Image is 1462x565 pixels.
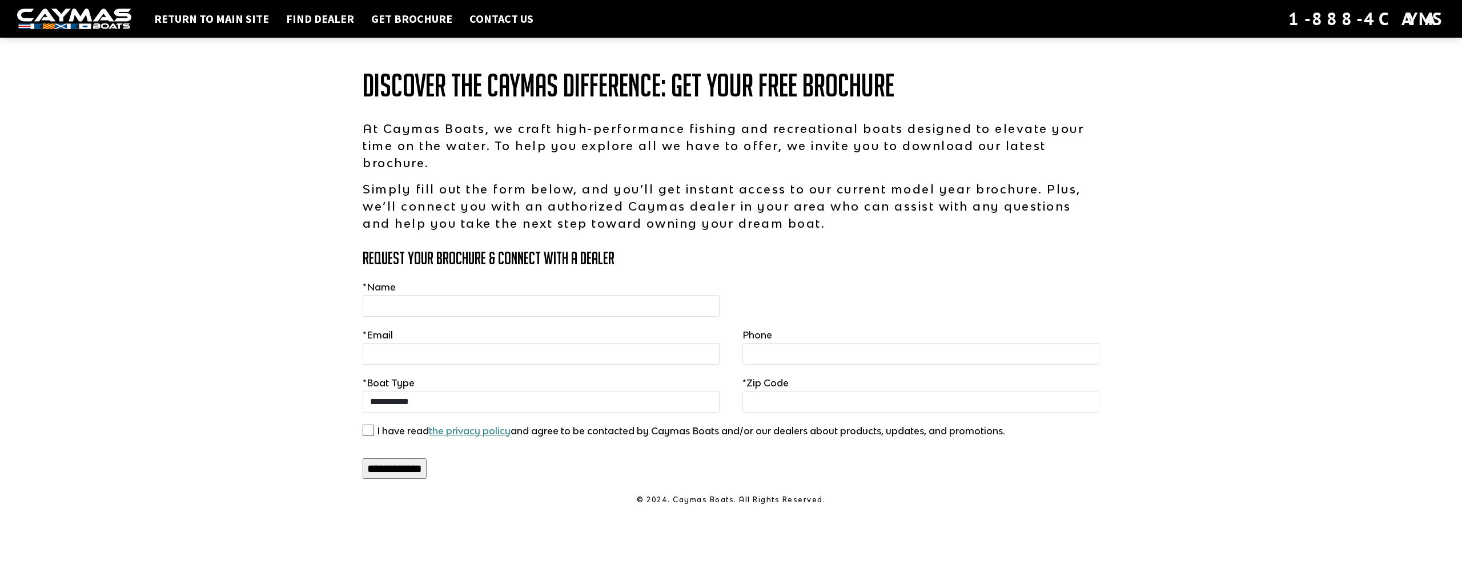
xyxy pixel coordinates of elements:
p: © 2024. Caymas Boats. All Rights Reserved. [363,495,1099,505]
a: Get Brochure [365,11,458,26]
a: Return to main site [148,11,275,26]
div: 1-888-4CAYMAS [1288,6,1445,31]
h3: Request Your Brochure & Connect with a Dealer [363,249,1099,268]
label: I have read and agree to be contacted by Caymas Boats and/or our dealers about products, updates,... [377,424,1005,438]
p: At Caymas Boats, we craft high-performance fishing and recreational boats designed to elevate you... [363,120,1099,171]
label: Name [363,280,396,294]
label: Boat Type [363,376,415,390]
label: Email [363,328,393,342]
p: Simply fill out the form below, and you’ll get instant access to our current model year brochure.... [363,180,1099,232]
h1: Discover the Caymas Difference: Get Your Free Brochure [363,68,1099,103]
a: Find Dealer [280,11,360,26]
label: Zip Code [742,376,789,390]
a: Contact Us [464,11,539,26]
img: white-logo-c9c8dbefe5ff5ceceb0f0178aa75bf4bb51f6bca0971e226c86eb53dfe498488.png [17,9,131,30]
a: the privacy policy [429,425,511,437]
label: Phone [742,328,772,342]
